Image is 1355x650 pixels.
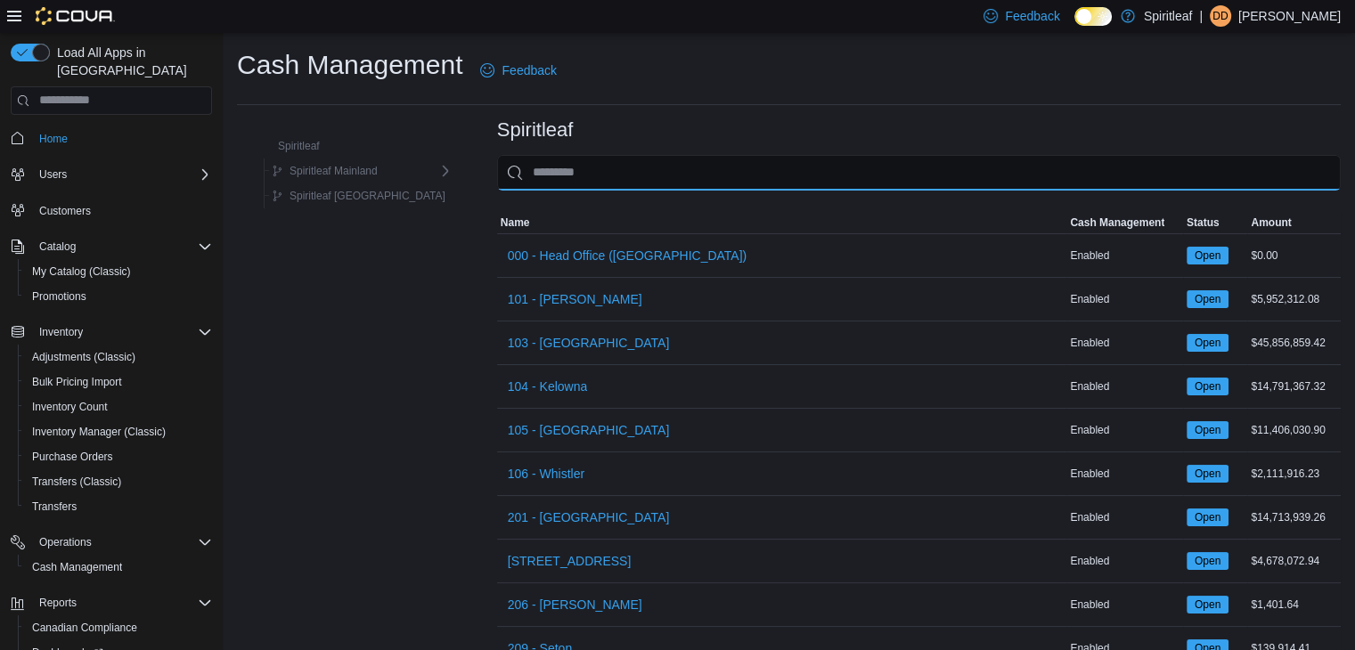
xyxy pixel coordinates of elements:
span: Spiritleaf [278,139,320,153]
a: Promotions [25,286,94,307]
div: $2,111,916.23 [1247,463,1341,484]
div: Enabled [1066,550,1183,572]
button: 105 - [GEOGRAPHIC_DATA] [501,412,677,448]
span: Bulk Pricing Import [32,375,122,389]
span: Amount [1251,215,1291,230]
div: Enabled [1066,463,1183,484]
span: Open [1195,422,1220,438]
span: Open [1195,553,1220,569]
div: $14,791,367.32 [1247,376,1341,397]
span: Inventory Manager (Classic) [25,421,212,443]
div: Enabled [1066,245,1183,266]
div: Enabled [1066,419,1183,441]
span: Inventory [39,325,83,339]
h1: Cash Management [237,47,462,83]
button: Catalog [4,234,219,259]
button: Promotions [18,284,219,309]
span: Dark Mode [1074,26,1075,27]
button: Inventory [32,321,90,343]
span: Open [1187,465,1228,483]
div: Enabled [1066,288,1183,310]
button: 106 - Whistler [501,456,592,492]
div: Enabled [1066,507,1183,528]
button: Cash Management [18,555,219,580]
span: Home [32,127,212,150]
span: Catalog [39,240,76,254]
button: Spiritleaf Mainland [265,160,385,182]
button: Spiritleaf [GEOGRAPHIC_DATA] [265,185,453,207]
a: Inventory Count [25,396,115,418]
div: Donna D [1210,5,1231,27]
button: My Catalog (Classic) [18,259,219,284]
span: Users [32,164,212,185]
span: My Catalog (Classic) [25,261,212,282]
p: [PERSON_NAME] [1238,5,1341,27]
span: Customers [39,204,91,218]
input: This is a search bar. As you type, the results lower in the page will automatically filter. [497,155,1341,191]
span: Load All Apps in [GEOGRAPHIC_DATA] [50,44,212,79]
img: Cova [36,7,115,25]
a: Bulk Pricing Import [25,371,129,393]
div: $1,401.64 [1247,594,1341,615]
button: 000 - Head Office ([GEOGRAPHIC_DATA]) [501,238,754,273]
button: Canadian Compliance [18,615,219,640]
a: Purchase Orders [25,446,120,467]
a: Home [32,128,75,150]
span: Open [1195,378,1220,394]
button: Home [4,126,219,151]
button: Operations [4,530,219,555]
button: Transfers [18,494,219,519]
button: Operations [32,532,99,553]
div: $0.00 [1247,245,1341,266]
span: Open [1187,334,1228,352]
span: Open [1187,247,1228,264]
span: Promotions [25,286,212,307]
a: Cash Management [25,557,129,578]
button: Customers [4,198,219,223]
span: Reports [39,596,77,610]
span: Catalog [32,236,212,257]
a: Adjustments (Classic) [25,346,143,368]
span: Purchase Orders [25,446,212,467]
span: Promotions [32,289,86,304]
span: Purchase Orders [32,450,113,464]
span: DD [1212,5,1228,27]
span: Open [1187,508,1228,526]
span: Inventory Count [32,400,108,414]
span: Canadian Compliance [32,621,137,635]
span: Home [39,132,68,146]
button: Inventory [4,320,219,345]
span: Feedback [1005,7,1059,25]
button: Inventory Manager (Classic) [18,419,219,444]
span: 101 - [PERSON_NAME] [508,290,642,308]
p: Spiritleaf [1144,5,1192,27]
span: Open [1195,597,1220,613]
a: Feedback [473,53,563,88]
div: $4,678,072.94 [1247,550,1341,572]
span: Cash Management [25,557,212,578]
span: Open [1187,421,1228,439]
span: Canadian Compliance [25,617,212,638]
a: Transfers (Classic) [25,471,128,492]
span: Transfers (Classic) [25,471,212,492]
span: Spiritleaf [GEOGRAPHIC_DATA] [290,189,445,203]
p: | [1199,5,1203,27]
button: Users [4,162,219,187]
a: My Catalog (Classic) [25,261,138,282]
button: 104 - Kelowna [501,369,595,404]
span: Open [1187,378,1228,395]
span: Open [1195,466,1220,482]
span: 103 - [GEOGRAPHIC_DATA] [508,334,670,352]
span: 000 - Head Office ([GEOGRAPHIC_DATA]) [508,247,747,264]
span: Transfers [32,500,77,514]
button: Inventory Count [18,394,219,419]
a: Inventory Manager (Classic) [25,421,173,443]
span: 206 - [PERSON_NAME] [508,596,642,613]
span: My Catalog (Classic) [32,264,131,279]
button: Reports [32,592,84,613]
a: Canadian Compliance [25,617,144,638]
span: Reports [32,592,212,613]
span: Name [501,215,530,230]
span: Operations [32,532,212,553]
span: Users [39,167,67,182]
